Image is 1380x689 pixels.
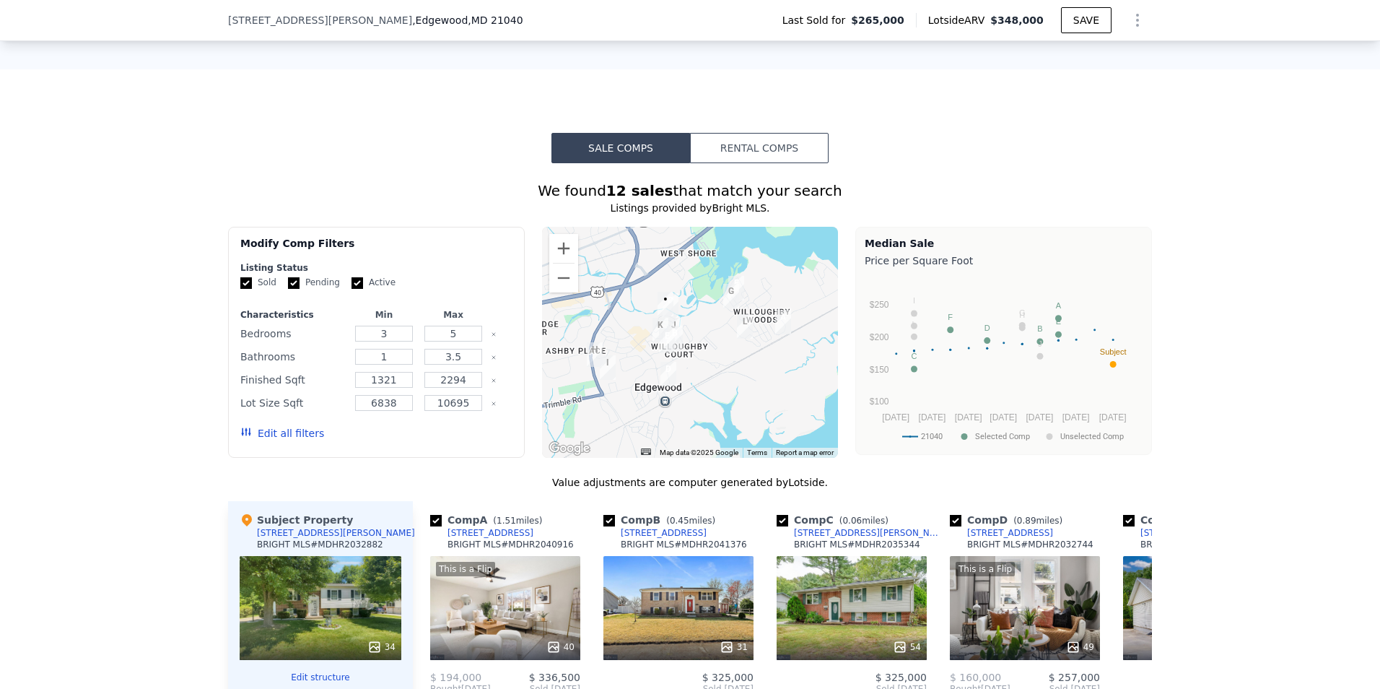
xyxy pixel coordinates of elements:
[737,314,753,339] div: 307 Ahern Dr
[921,432,943,441] text: 21040
[551,133,690,163] button: Sale Comps
[1056,301,1062,310] text: A
[447,527,533,539] div: [STREET_ADDRESS]
[948,313,953,321] text: F
[667,326,683,350] div: 2407 Sycamore Ln
[240,370,346,390] div: Finished Sqft
[851,13,904,27] span: $265,000
[430,513,548,527] div: Comp A
[776,448,834,456] a: Report a map error
[1060,432,1124,441] text: Unselected Comp
[436,562,495,576] div: This is a Flip
[950,513,1068,527] div: Comp D
[606,182,673,199] strong: 12 sales
[603,527,707,539] a: [STREET_ADDRESS]
[912,320,916,329] text: L
[257,527,415,539] div: [STREET_ADDRESS][PERSON_NAME]
[870,332,889,342] text: $200
[1038,339,1042,348] text: J
[893,640,921,654] div: 54
[240,236,512,262] div: Modify Comp Filters
[865,271,1143,451] div: A chart.
[984,324,990,332] text: D
[430,527,533,539] a: [STREET_ADDRESS]
[658,292,673,316] div: 2512 Hanson Rd
[842,516,862,526] span: 0.06
[1019,308,1026,317] text: G
[549,234,578,263] button: Zoom in
[352,309,416,321] div: Min
[529,672,580,683] span: $ 336,500
[621,527,707,539] div: [STREET_ADDRESS]
[1049,672,1100,683] span: $ 257,000
[491,401,497,407] button: Clear
[487,516,548,526] span: ( miles)
[919,412,946,422] text: [DATE]
[728,276,744,300] div: 607 Haven Pl
[240,393,346,413] div: Lot Size Sqft
[549,264,578,292] button: Zoom out
[794,527,944,539] div: [STREET_ADDRESS][PERSON_NAME]
[747,448,767,456] a: Terms (opens in new tab)
[240,513,353,527] div: Subject Property
[447,539,574,550] div: BRIGHT MLS # MDHR2040916
[1019,311,1025,319] text: H
[1062,412,1090,422] text: [DATE]
[967,527,1053,539] div: [STREET_ADDRESS]
[491,355,497,360] button: Clear
[1017,516,1036,526] span: 0.89
[1123,513,1240,527] div: Comp E
[782,13,852,27] span: Last Sold for
[912,352,917,360] text: C
[950,527,1053,539] a: [STREET_ADDRESS]
[228,181,1152,201] div: We found that match your search
[240,426,324,441] button: Edit all filters
[1008,516,1068,526] span: ( miles)
[955,412,982,422] text: [DATE]
[775,310,791,334] div: 3467 Albantowne Way
[288,277,300,289] input: Pending
[660,362,676,386] div: 2215 Pine St
[468,14,523,26] span: , MD 21040
[1140,527,1226,539] div: [STREET_ADDRESS]
[240,347,346,367] div: Bathrooms
[546,640,575,654] div: 40
[240,277,252,289] input: Sold
[882,412,909,422] text: [DATE]
[240,277,276,289] label: Sold
[723,284,739,308] div: 600 Harbour Oak Dr
[990,14,1044,26] span: $348,000
[834,516,894,526] span: ( miles)
[875,672,927,683] span: $ 325,000
[288,277,340,289] label: Pending
[870,300,889,310] text: $250
[1061,7,1112,33] button: SAVE
[1123,527,1226,539] a: [STREET_ADDRESS]
[990,412,1017,422] text: [DATE]
[865,251,1143,271] div: Price per Square Foot
[975,432,1030,441] text: Selected Comp
[660,448,738,456] span: Map data ©2025 Google
[870,396,889,407] text: $100
[1099,412,1127,422] text: [DATE]
[351,277,396,289] label: Active
[367,640,396,654] div: 34
[228,13,412,27] span: [STREET_ADDRESS][PERSON_NAME]
[912,309,917,318] text: K
[652,318,668,342] div: 601 Mulberry Ln
[794,539,920,550] div: BRIGHT MLS # MDHR2035344
[928,13,990,27] span: Lotside ARV
[660,516,721,526] span: ( miles)
[956,562,1015,576] div: This is a Flip
[240,672,401,683] button: Edit structure
[257,539,383,550] div: BRIGHT MLS # MDHR2032882
[720,640,748,654] div: 31
[913,296,915,305] text: I
[546,439,593,458] img: Google
[665,318,681,342] div: 2405 Papaya Rd
[587,342,603,367] div: 626 Boxelder Dr
[228,201,1152,215] div: Listings provided by Bright MLS .
[1100,347,1127,356] text: Subject
[491,331,497,337] button: Clear
[1123,6,1152,35] button: Show Options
